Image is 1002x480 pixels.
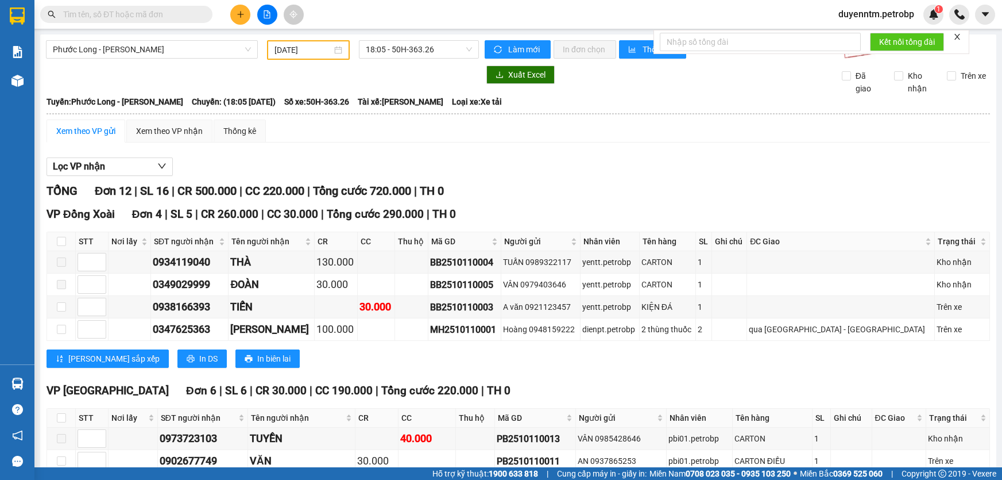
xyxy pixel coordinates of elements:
[399,409,456,428] th: CC
[430,255,499,270] div: BB2510110004
[56,355,64,364] span: sort-ascending
[230,277,312,293] div: ĐOÀN
[153,299,226,315] div: 0938166393
[640,232,696,251] th: Tên hàng
[250,384,253,397] span: |
[10,7,25,25] img: logo-vxr
[557,467,647,480] span: Cung cấp máy in - giấy in:
[12,404,23,415] span: question-circle
[935,5,943,13] sup: 1
[937,301,988,313] div: Trên xe
[239,184,242,198] span: |
[229,251,315,274] td: THÀ
[578,455,664,467] div: AN 0937865253
[313,184,411,198] span: Tổng cước 720.000
[172,184,175,198] span: |
[875,412,914,424] span: ĐC Giao
[497,432,574,446] div: PB2510110013
[833,469,883,478] strong: 0369 525 060
[151,274,229,296] td: 0349029999
[498,412,564,424] span: Mã GD
[582,323,637,336] div: dienpt.petrobp
[547,467,548,480] span: |
[749,323,933,336] div: qua [GEOGRAPHIC_DATA] - [GEOGRAPHIC_DATA]
[154,235,216,248] span: SĐT người nhận
[177,184,237,198] span: CR 500.000
[237,10,245,18] span: plus
[641,323,694,336] div: 2 thùng thuốc
[578,432,664,445] div: VÂN 0985428646
[495,450,576,473] td: PB2510110011
[230,254,312,270] div: THÀ
[153,277,226,293] div: 0349029999
[47,158,173,176] button: Lọc VP nhận
[750,235,923,248] span: ĐC Giao
[427,208,430,221] span: |
[161,412,236,424] span: SĐT người nhận
[357,453,396,469] div: 30.000
[76,409,109,428] th: STT
[686,469,791,478] strong: 0708 023 035 - 0935 103 250
[831,409,872,428] th: Ghi chú
[171,208,192,221] span: SL 5
[111,235,139,248] span: Nơi lấy
[696,232,712,251] th: SL
[355,409,399,428] th: CR
[230,321,312,337] div: [PERSON_NAME]
[63,8,199,21] input: Tìm tên, số ĐT hoặc mã đơn
[503,256,578,268] div: TUẤN 0989322117
[230,5,250,25] button: plus
[186,384,216,397] span: Đơn 6
[201,208,258,221] span: CR 260.000
[158,428,248,450] td: 0973723103
[494,45,504,55] span: sync
[619,40,686,59] button: bar-chartThống kê
[698,301,710,313] div: 1
[76,232,109,251] th: STT
[879,36,935,48] span: Kết nối tổng đài
[358,232,395,251] th: CC
[151,251,229,274] td: 0934119040
[53,41,251,58] span: Phước Long - Hồ Chí Minh
[628,45,638,55] span: bar-chart
[11,378,24,390] img: warehouse-icon
[366,41,472,58] span: 18:05 - 50H-363.26
[928,455,988,467] div: Trên xe
[151,296,229,318] td: 0938166393
[140,184,169,198] span: SL 16
[56,125,115,137] div: Xem theo VP gửi
[668,455,730,467] div: pbi01.petrobp
[251,412,343,424] span: Tên người nhận
[486,66,555,84] button: downloadXuất Excel
[497,454,574,469] div: PB2510110011
[582,301,637,313] div: yentt.petrobp
[667,409,733,428] th: Nhân viên
[712,232,747,251] th: Ghi chú
[136,125,203,137] div: Xem theo VP nhận
[195,208,198,221] span: |
[937,278,988,291] div: Kho nhận
[230,299,312,315] div: TIẾN
[187,355,195,364] span: printer
[733,409,813,428] th: Tên hàng
[481,384,484,397] span: |
[257,5,277,25] button: file-add
[47,350,169,368] button: sort-ascending[PERSON_NAME] sắp xếp
[151,318,229,341] td: 0347625363
[358,95,443,108] span: Tài xế: [PERSON_NAME]
[231,235,303,248] span: Tên người nhận
[929,412,978,424] span: Trạng thái
[68,352,160,365] span: [PERSON_NAME] sắp xếp
[649,467,791,480] span: Miền Nam
[734,455,810,467] div: CARTON ĐIỀU
[554,40,616,59] button: In đơn chọn
[267,208,318,221] span: CC 30.000
[938,235,978,248] span: Trạng thái
[668,432,730,445] div: pbi01.petrobp
[800,467,883,480] span: Miền Bắc
[229,318,315,341] td: Anh Trung
[495,428,576,450] td: PB2510110013
[430,278,499,292] div: BB2510110005
[48,10,56,18] span: search
[11,75,24,87] img: warehouse-icon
